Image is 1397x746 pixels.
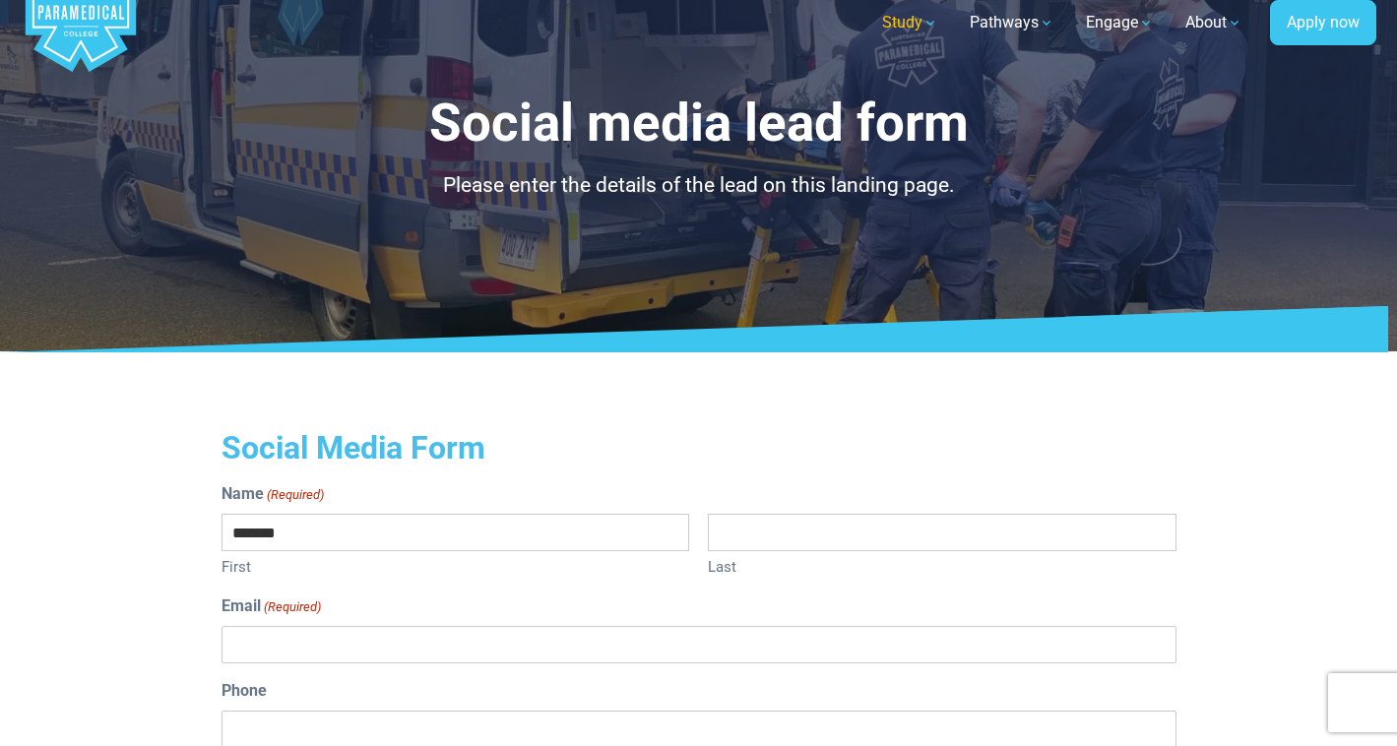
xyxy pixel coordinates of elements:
label: Phone [222,679,267,703]
p: Please enter the details of the lead on this landing page. [123,170,1275,202]
legend: Name [222,482,1176,506]
h2: Social Media Form [222,429,1176,466]
h1: Social media lead form [123,93,1275,155]
label: Last [708,551,1175,579]
label: Email [222,594,321,618]
label: First [222,551,689,579]
span: (Required) [262,597,321,617]
span: (Required) [265,485,324,505]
